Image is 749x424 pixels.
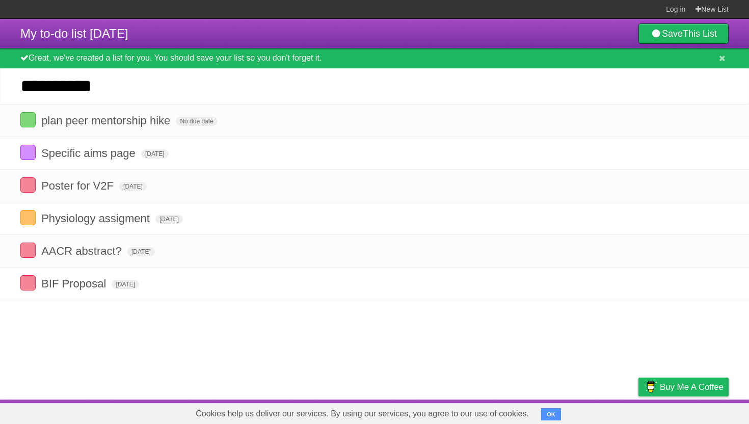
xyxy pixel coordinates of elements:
[537,402,578,421] a: Developers
[660,378,724,396] span: Buy me a coffee
[20,210,36,225] label: Done
[541,408,561,420] button: OK
[20,243,36,258] label: Done
[20,26,128,40] span: My to-do list [DATE]
[119,182,147,191] span: [DATE]
[20,275,36,290] label: Done
[644,378,657,395] img: Buy me a coffee
[41,147,138,160] span: Specific aims page
[141,149,169,158] span: [DATE]
[638,23,729,44] a: SaveThis List
[591,402,613,421] a: Terms
[41,277,109,290] span: BIF Proposal
[683,29,717,39] b: This List
[41,212,152,225] span: Physiology assigment
[185,404,539,424] span: Cookies help us deliver our services. By using our services, you agree to our use of cookies.
[20,145,36,160] label: Done
[155,215,183,224] span: [DATE]
[41,179,116,192] span: Poster for V2F
[20,112,36,127] label: Done
[664,402,729,421] a: Suggest a feature
[41,245,124,257] span: AACR abstract?
[638,378,729,396] a: Buy me a coffee
[41,114,173,127] span: plan peer mentorship hike
[625,402,652,421] a: Privacy
[176,117,217,126] span: No due date
[20,177,36,193] label: Done
[127,247,155,256] span: [DATE]
[112,280,139,289] span: [DATE]
[503,402,524,421] a: About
